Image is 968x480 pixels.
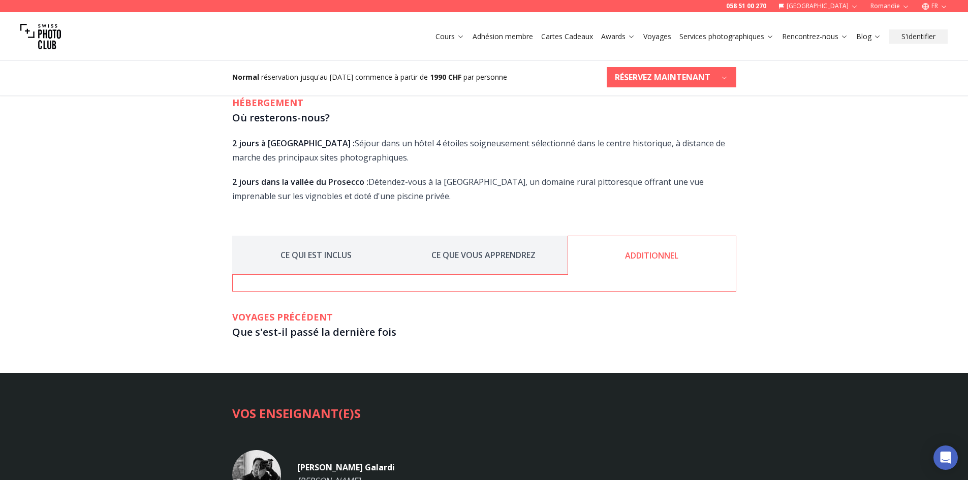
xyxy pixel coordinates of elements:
h2: VOS ENSEIGNANT(E)S [232,405,736,422]
a: Services photographiques [679,31,774,42]
p: Séjour dans un hôtel 4 étoiles soigneusement sélectionné dans le centre historique, à distance de... [232,136,736,165]
img: Swiss photo club [20,16,61,57]
button: RÉSERVEZ MAINTENANT [607,67,736,87]
strong: 2 jours dans la vallée du Prosecco : [232,176,368,187]
button: CE QUE VOUS APPRENDREZ [400,236,568,275]
span: par personne [463,72,507,82]
p: Détendez-vous à la [GEOGRAPHIC_DATA], un domaine rural pittoresque offrant une vue imprenable sur... [232,175,736,203]
button: Rencontrez-nous [778,29,852,44]
h2: VOYAGES PRÉCÉDENT [232,310,736,324]
h3: Que s'est-il passé la dernière fois [232,324,736,340]
a: Voyages [643,31,671,42]
div: Open Intercom Messenger [933,445,958,470]
button: Blog [852,29,885,44]
button: Cours [431,29,469,44]
span: réservation jusqu'au [DATE] commence à partir de [261,72,428,82]
button: ADDITIONNEL [568,236,736,275]
button: S'identifier [889,29,948,44]
a: Adhésion membre [473,31,533,42]
h3: Où resterons-nous? [232,110,736,126]
b: Normal [232,72,259,82]
a: Awards [601,31,635,42]
b: RÉSERVEZ MAINTENANT [615,71,710,83]
a: Cours [435,31,464,42]
a: Blog [856,31,881,42]
a: 058 51 00 270 [726,2,766,10]
h4: [PERSON_NAME] Galardi [297,461,395,473]
a: Rencontrez-nous [782,31,848,42]
button: CE QUI EST INCLUS [232,236,400,275]
h2: HÉBERGEMENT [232,95,736,110]
b: 1990 CHF [430,72,461,82]
button: Voyages [639,29,675,44]
button: Awards [597,29,639,44]
button: Cartes Cadeaux [537,29,597,44]
strong: 2 jours à [GEOGRAPHIC_DATA] : [232,138,355,149]
a: Cartes Cadeaux [541,31,593,42]
button: Adhésion membre [469,29,537,44]
button: Services photographiques [675,29,778,44]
